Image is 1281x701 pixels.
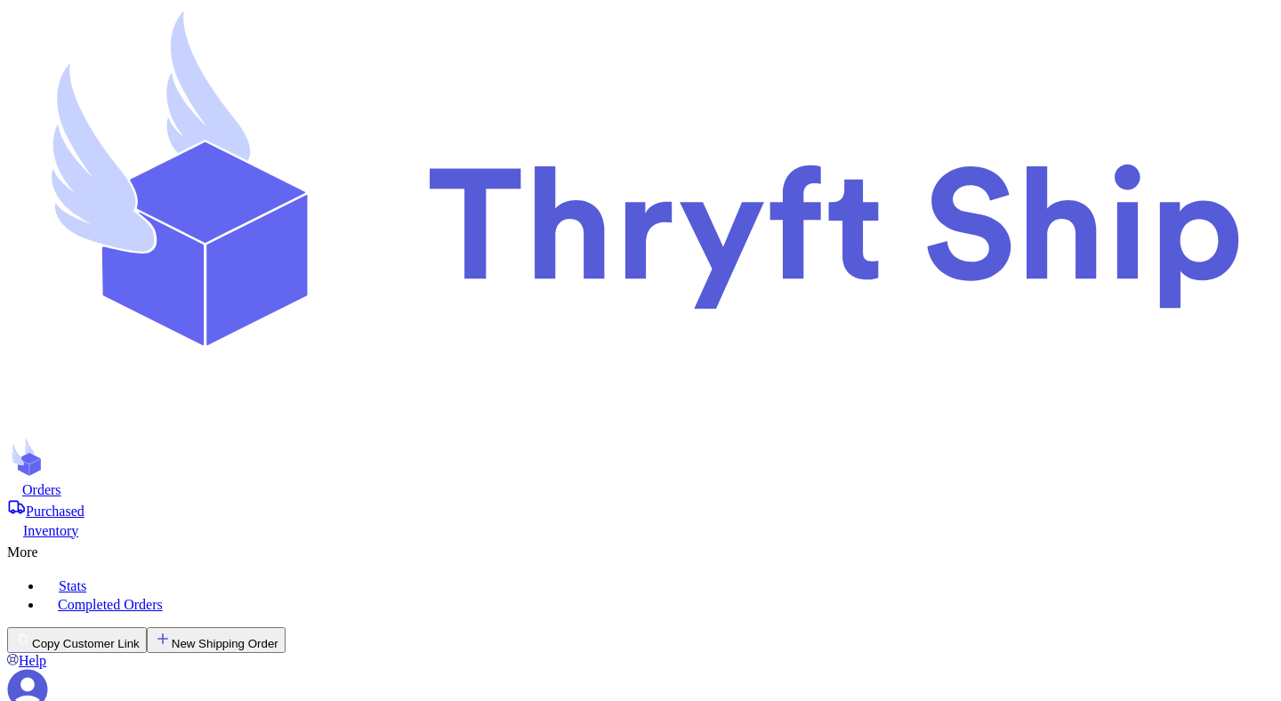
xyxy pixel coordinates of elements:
[7,539,1274,560] div: More
[43,594,1274,613] a: Completed Orders
[7,653,46,668] a: Help
[43,575,1274,594] a: Stats
[19,653,46,668] span: Help
[7,480,1274,498] a: Orders
[7,627,147,653] button: Copy Customer Link
[7,520,1274,539] a: Inventory
[7,498,1274,520] a: Purchased
[147,627,286,653] button: New Shipping Order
